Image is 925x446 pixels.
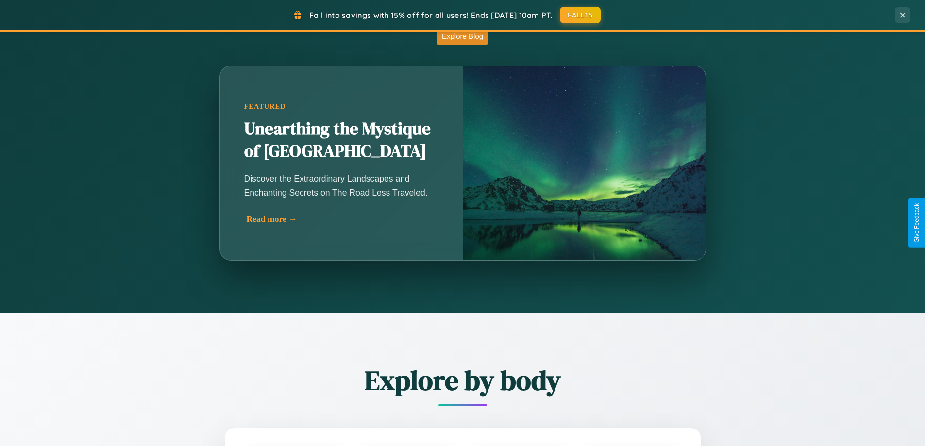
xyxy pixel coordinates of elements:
[309,10,553,20] span: Fall into savings with 15% off for all users! Ends [DATE] 10am PT.
[244,172,438,199] p: Discover the Extraordinary Landscapes and Enchanting Secrets on The Road Less Traveled.
[244,118,438,163] h2: Unearthing the Mystique of [GEOGRAPHIC_DATA]
[437,27,488,45] button: Explore Blog
[244,102,438,111] div: Featured
[913,203,920,243] div: Give Feedback
[171,362,754,399] h2: Explore by body
[560,7,601,23] button: FALL15
[247,214,441,224] div: Read more →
